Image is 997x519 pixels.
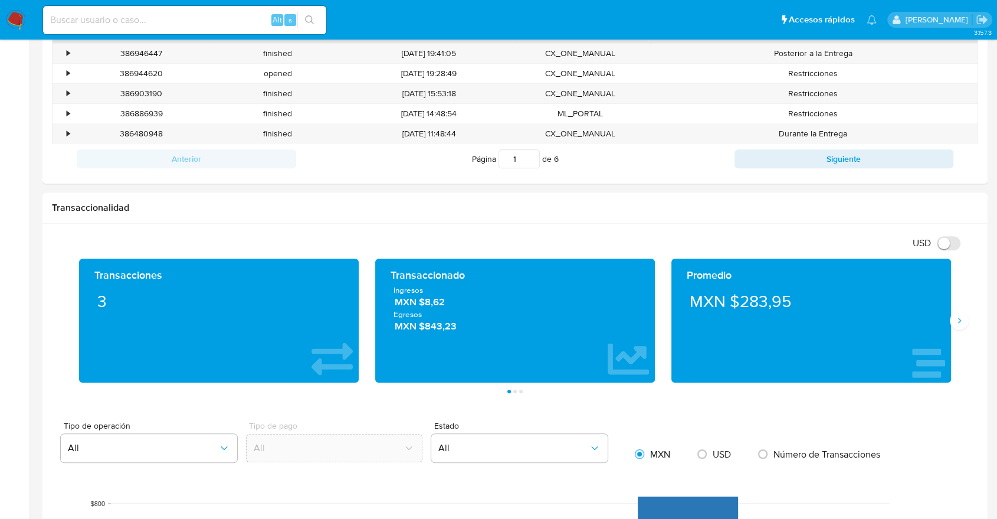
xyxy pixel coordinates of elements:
[512,84,648,103] div: CX_ONE_MANUAL
[67,108,70,119] div: •
[346,104,512,123] div: [DATE] 14:48:54
[67,48,70,59] div: •
[288,14,292,25] span: s
[73,84,209,103] div: 386903190
[346,124,512,143] div: [DATE] 11:48:44
[905,14,972,25] p: juan.tosini@mercadolibre.com
[67,68,70,79] div: •
[67,128,70,139] div: •
[67,88,70,99] div: •
[52,202,978,214] h1: Transaccionalidad
[209,44,346,63] div: finished
[73,44,209,63] div: 386946447
[209,64,346,83] div: opened
[209,84,346,103] div: finished
[73,124,209,143] div: 386480948
[867,15,877,25] a: Notificaciones
[512,124,648,143] div: CX_ONE_MANUAL
[648,84,978,103] div: Restricciones
[648,44,978,63] div: Posterior a la Entrega
[789,14,855,26] span: Accesos rápidos
[209,124,346,143] div: finished
[77,149,296,168] button: Anterior
[648,104,978,123] div: Restricciones
[472,149,559,168] span: Página de
[512,104,648,123] div: ML_PORTAL
[43,12,326,28] input: Buscar usuario o caso...
[209,104,346,123] div: finished
[648,124,978,143] div: Durante la Entrega
[297,12,322,28] button: search-icon
[976,14,988,26] a: Salir
[973,28,991,37] span: 3.157.3
[734,149,954,168] button: Siguiente
[512,44,648,63] div: CX_ONE_MANUAL
[346,84,512,103] div: [DATE] 15:53:18
[273,14,282,25] span: Alt
[346,44,512,63] div: [DATE] 19:41:05
[512,64,648,83] div: CX_ONE_MANUAL
[73,64,209,83] div: 386944620
[554,153,559,165] span: 6
[648,64,978,83] div: Restricciones
[346,64,512,83] div: [DATE] 19:28:49
[73,104,209,123] div: 386886939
